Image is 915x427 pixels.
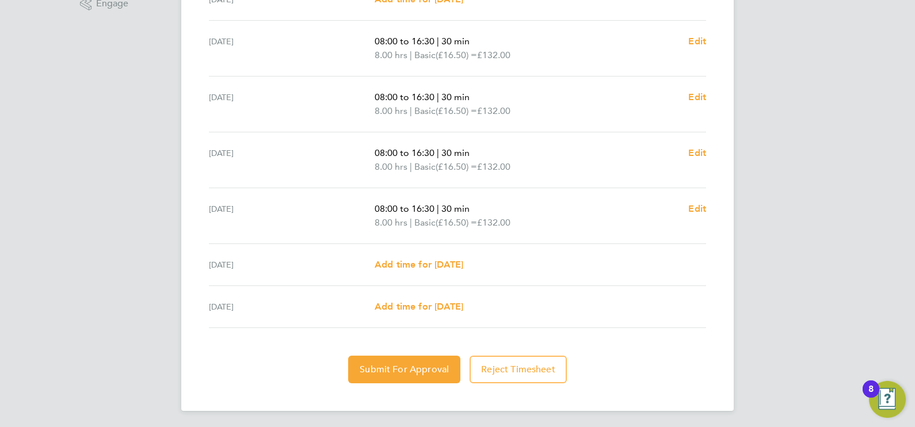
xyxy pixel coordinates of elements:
[375,258,463,272] a: Add time for [DATE]
[477,105,510,116] span: £132.00
[688,36,706,47] span: Edit
[441,91,470,102] span: 30 min
[441,36,470,47] span: 30 min
[437,147,439,158] span: |
[410,105,412,116] span: |
[477,217,510,228] span: £132.00
[209,300,375,314] div: [DATE]
[477,161,510,172] span: £132.00
[688,202,706,216] a: Edit
[375,300,463,314] a: Add time for [DATE]
[437,91,439,102] span: |
[410,217,412,228] span: |
[436,217,477,228] span: (£16.50) =
[436,49,477,60] span: (£16.50) =
[375,259,463,270] span: Add time for [DATE]
[209,146,375,174] div: [DATE]
[688,35,706,48] a: Edit
[410,161,412,172] span: |
[441,147,470,158] span: 30 min
[688,203,706,214] span: Edit
[441,203,470,214] span: 30 min
[436,105,477,116] span: (£16.50) =
[868,389,874,404] div: 8
[209,35,375,62] div: [DATE]
[209,258,375,272] div: [DATE]
[481,364,555,375] span: Reject Timesheet
[375,161,407,172] span: 8.00 hrs
[375,91,434,102] span: 08:00 to 16:30
[375,105,407,116] span: 8.00 hrs
[688,146,706,160] a: Edit
[375,203,434,214] span: 08:00 to 16:30
[348,356,460,383] button: Submit For Approval
[436,161,477,172] span: (£16.50) =
[375,301,463,312] span: Add time for [DATE]
[375,36,434,47] span: 08:00 to 16:30
[410,49,412,60] span: |
[688,147,706,158] span: Edit
[414,160,436,174] span: Basic
[375,49,407,60] span: 8.00 hrs
[688,91,706,102] span: Edit
[375,217,407,228] span: 8.00 hrs
[209,202,375,230] div: [DATE]
[209,90,375,118] div: [DATE]
[470,356,567,383] button: Reject Timesheet
[477,49,510,60] span: £132.00
[414,48,436,62] span: Basic
[360,364,449,375] span: Submit For Approval
[414,104,436,118] span: Basic
[869,381,906,418] button: Open Resource Center, 8 new notifications
[414,216,436,230] span: Basic
[375,147,434,158] span: 08:00 to 16:30
[688,90,706,104] a: Edit
[437,203,439,214] span: |
[437,36,439,47] span: |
